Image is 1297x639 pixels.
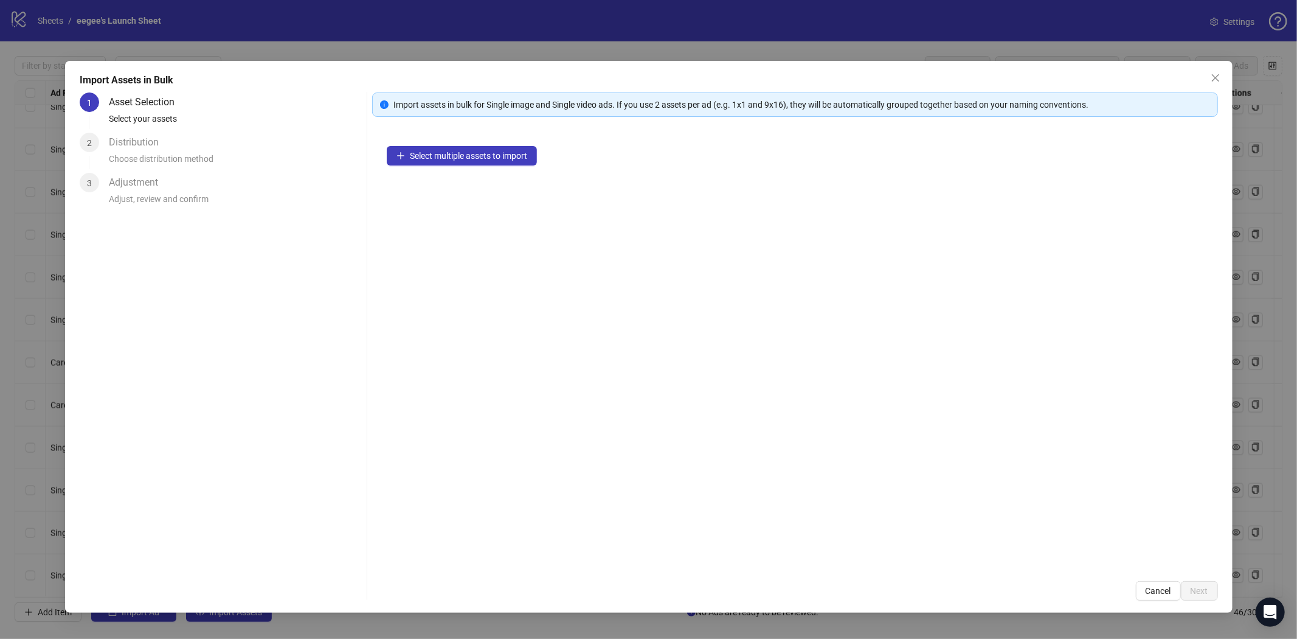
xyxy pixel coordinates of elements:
[109,93,184,112] div: Asset Selection
[109,133,168,152] div: Distribution
[1205,68,1225,88] button: Close
[109,152,362,173] div: Choose distribution method
[393,98,1209,111] div: Import assets in bulk for Single image and Single video ads. If you use 2 assets per ad (e.g. 1x1...
[87,98,92,108] span: 1
[1135,581,1180,601] button: Cancel
[80,73,1218,88] div: Import Assets in Bulk
[386,146,536,166] button: Select multiple assets to import
[1180,581,1217,601] button: Next
[109,192,362,213] div: Adjust, review and confirm
[396,152,404,160] span: plus
[109,112,362,133] div: Select your assets
[379,100,388,109] span: info-circle
[87,138,92,148] span: 2
[409,151,527,161] span: Select multiple assets to import
[109,173,168,192] div: Adjustment
[1210,73,1220,83] span: close
[1145,586,1171,596] span: Cancel
[1256,598,1285,627] div: Open Intercom Messenger
[87,178,92,188] span: 3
